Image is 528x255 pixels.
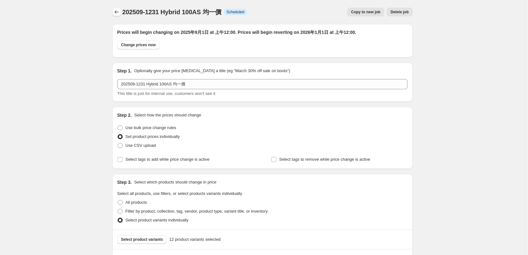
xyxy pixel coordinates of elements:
[117,79,408,89] input: 30% off holiday sale
[169,236,221,243] span: 12 product variants selected
[126,218,188,222] span: Select product variants individually
[117,179,132,185] h2: Step 3.
[351,9,380,15] span: Copy to new job
[117,191,242,196] span: Select all products, use filters, or select products variants individually
[112,8,121,16] button: Price change jobs
[126,134,180,139] span: Set product prices individually
[117,40,160,49] button: Change prices now
[122,9,221,16] span: 202509-1231 Hybrid 100AS 均一價
[134,112,201,118] p: Select how the prices should change
[279,157,370,162] span: Select tags to remove while price change is active
[126,157,210,162] span: Select tags to add while price change is active
[126,209,268,214] span: Filter by product, collection, tag, vendor, product type, variant title, or inventory
[347,8,384,16] button: Copy to new job
[390,9,408,15] span: Delete job
[134,68,290,74] p: Optionally give your price [MEDICAL_DATA] a title (eg "March 30% off sale on boots")
[226,9,244,15] span: Scheduled
[126,200,147,205] span: All products
[121,42,156,47] span: Change prices now
[117,68,132,74] h2: Step 1.
[126,125,176,130] span: Use bulk price change rules
[117,91,215,96] span: This title is just for internal use, customers won't see it
[117,235,167,244] button: Select product variants
[387,8,412,16] button: Delete job
[121,237,163,242] span: Select product variants
[117,112,132,118] h2: Step 2.
[126,143,156,148] span: Use CSV upload
[117,29,408,35] h2: Prices will begin changing on 2025年9月1日 at 上午12:00. Prices will begin reverting on 2026年1月1日 at 上...
[134,179,216,185] p: Select which products should change in price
